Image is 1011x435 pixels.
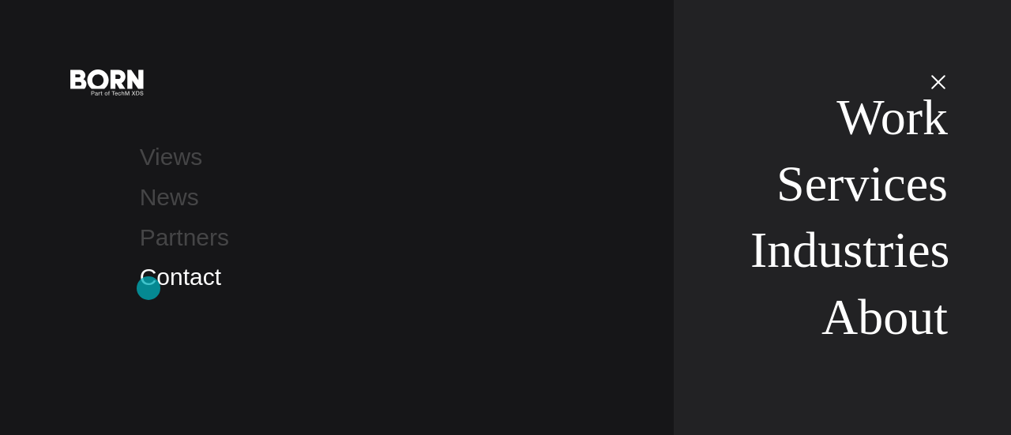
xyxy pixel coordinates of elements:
[140,144,202,170] a: Views
[919,65,957,98] button: Open
[140,224,229,250] a: Partners
[776,156,948,212] a: Services
[750,222,950,278] a: Industries
[140,264,221,290] a: Contact
[821,289,948,345] a: About
[140,184,199,210] a: News
[836,89,948,145] a: Work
